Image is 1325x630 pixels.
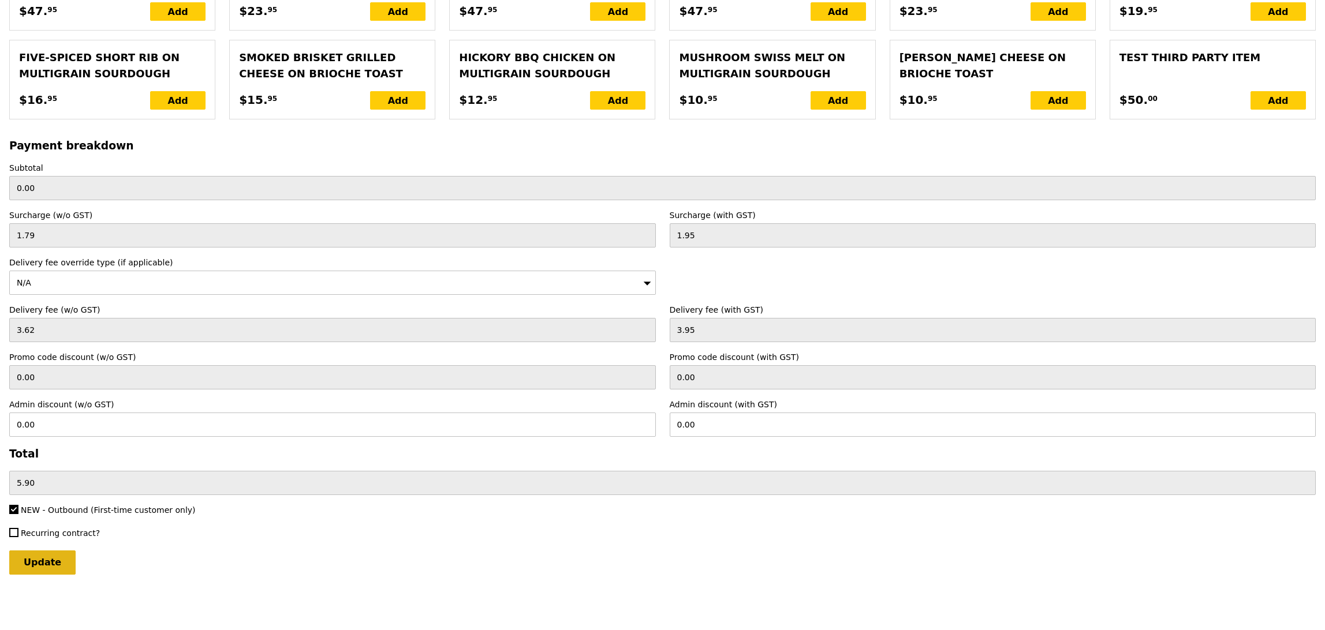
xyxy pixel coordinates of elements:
label: Surcharge (w/o GST) [9,209,656,221]
div: Mushroom Swiss Melt on Multigrain Sourdough [679,50,865,82]
label: Admin discount (with GST) [670,399,1316,410]
span: 95 [928,5,938,14]
span: $47. [19,2,47,20]
div: [PERSON_NAME] Cheese on Brioche Toast [899,50,1086,82]
span: $50. [1119,91,1148,108]
span: 95 [47,5,57,14]
span: $47. [679,2,707,20]
label: Delivery fee override type (if applicable) [9,257,656,268]
span: $19. [1119,2,1148,20]
div: Add [370,2,426,21]
div: Five‑spiced Short Rib on Multigrain Sourdough [19,50,206,82]
span: 95 [488,94,498,103]
label: Delivery fee (with GST) [670,304,1316,316]
span: 95 [928,94,938,103]
div: Add [1031,2,1086,21]
div: Hickory BBQ Chicken on Multigrain Sourdough [459,50,645,82]
span: 95 [708,94,718,103]
h3: Total [9,448,1316,460]
span: $15. [239,91,267,108]
span: $47. [459,2,487,20]
div: Add [811,2,866,21]
span: $10. [679,91,707,108]
span: 95 [47,94,57,103]
span: $12. [459,91,487,108]
div: Add [1251,2,1306,21]
span: 95 [268,5,278,14]
label: Delivery fee (w/o GST) [9,304,656,316]
span: $23. [239,2,267,20]
label: Promo code discount (w/o GST) [9,351,656,363]
span: Recurring contract? [21,528,100,538]
span: 95 [1148,5,1158,14]
label: Promo code discount (with GST) [670,351,1316,363]
span: NEW - Outbound (First-time customer only) [21,505,196,515]
input: NEW - Outbound (First-time customer only) [9,505,18,514]
div: Add [150,91,206,110]
span: 00 [1148,94,1158,103]
h3: Payment breakdown [9,140,1316,152]
div: Smoked Brisket Grilled Cheese on Brioche Toast [239,50,426,82]
div: Add [590,2,645,21]
div: Add [811,91,866,110]
span: 95 [268,94,278,103]
label: Subtotal [9,162,1316,174]
span: N/A [17,278,31,287]
div: Add [590,91,645,110]
label: Surcharge (with GST) [670,209,1316,221]
input: Update [9,550,76,575]
label: Admin discount (w/o GST) [9,399,656,410]
div: Add [1031,91,1086,110]
div: Test third party item [1119,50,1306,66]
div: Add [370,91,426,110]
span: $10. [899,91,928,108]
div: Add [150,2,206,21]
span: $16. [19,91,47,108]
span: $23. [899,2,928,20]
span: 95 [488,5,498,14]
input: Recurring contract? [9,528,18,537]
span: 95 [708,5,718,14]
div: Add [1251,91,1306,110]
